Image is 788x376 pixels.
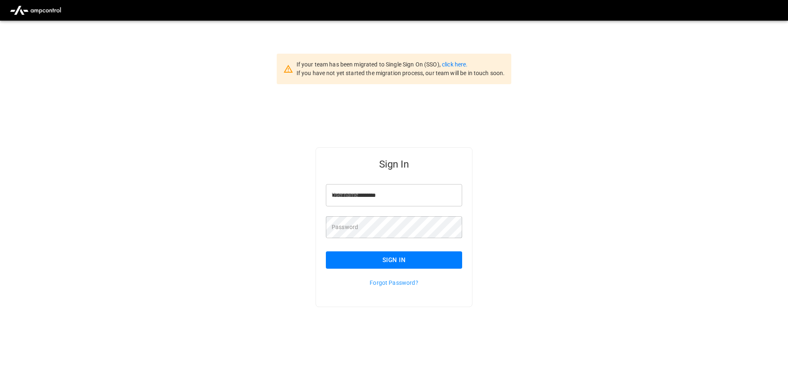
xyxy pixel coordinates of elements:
span: If you have not yet started the migration process, our team will be in touch soon. [297,70,505,76]
img: ampcontrol.io logo [7,2,64,18]
h5: Sign In [326,158,462,171]
p: Forgot Password? [326,279,462,287]
a: click here. [442,61,468,68]
span: If your team has been migrated to Single Sign On (SSO), [297,61,442,68]
button: Sign In [326,251,462,269]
